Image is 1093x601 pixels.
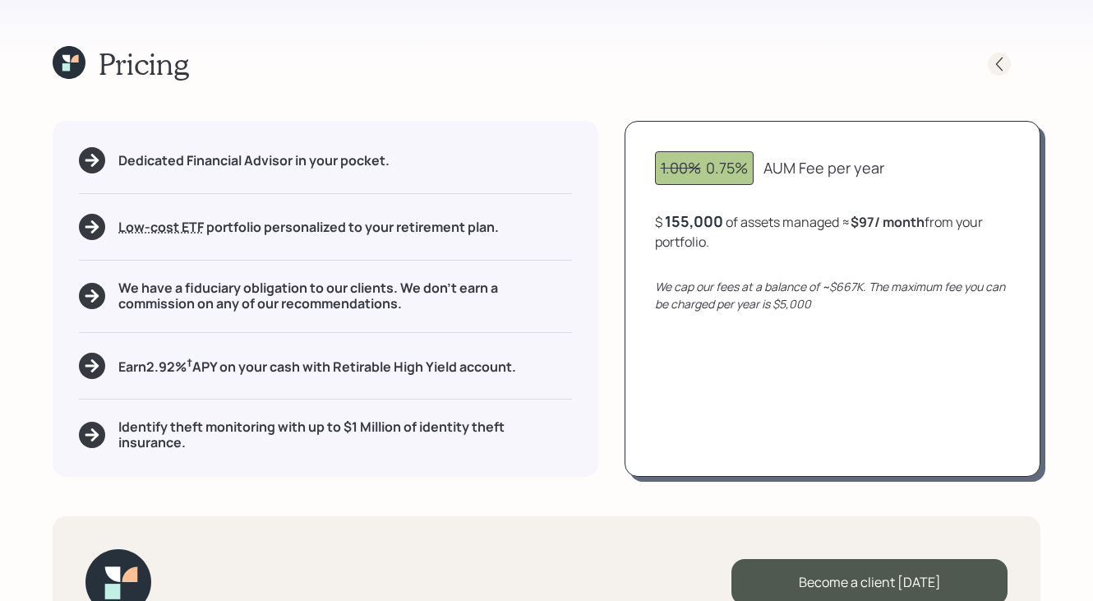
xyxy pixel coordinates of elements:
div: AUM Fee per year [763,157,884,179]
h1: Pricing [99,46,189,81]
h5: Earn 2.92 % APY on your cash with Retirable High Yield account. [118,355,516,376]
sup: † [187,355,192,370]
i: We cap our fees at a balance of ~$667K. The maximum fee you can be charged per year is $5,000 [655,279,1005,312]
div: 155,000 [665,211,723,231]
h5: We have a fiduciary obligation to our clients. We don't earn a commission on any of our recommend... [118,280,572,312]
span: 1.00% [661,158,701,178]
div: 0.75% [661,157,748,179]
span: Low-cost ETF [118,218,204,236]
h5: Identify theft monitoring with up to $1 Million of identity theft insurance. [118,419,572,451]
div: $ of assets managed ≈ from your portfolio . [655,211,1011,252]
b: $97 / month [851,213,925,231]
h5: portfolio personalized to your retirement plan. [118,220,499,235]
h5: Dedicated Financial Advisor in your pocket. [118,153,390,169]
